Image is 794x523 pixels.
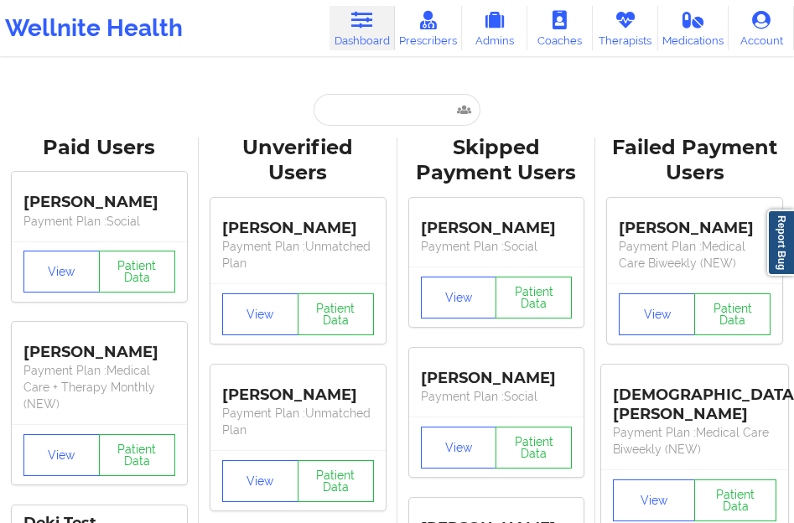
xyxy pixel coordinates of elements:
div: [PERSON_NAME] [222,206,374,238]
button: Patient Data [99,434,175,476]
button: Patient Data [298,293,374,335]
a: Dashboard [330,6,395,50]
div: [PERSON_NAME] [421,206,573,238]
a: Prescribers [395,6,462,50]
button: View [222,460,298,502]
button: View [222,293,298,335]
div: Unverified Users [210,135,386,187]
button: Patient Data [694,479,776,521]
a: Coaches [527,6,593,50]
div: Skipped Payment Users [409,135,584,187]
a: Account [729,6,794,50]
p: Payment Plan : Unmatched Plan [222,405,374,438]
button: Patient Data [694,293,771,335]
div: [DEMOGRAPHIC_DATA][PERSON_NAME] [613,373,776,424]
div: [PERSON_NAME] [23,181,175,213]
div: [PERSON_NAME] [421,356,573,388]
div: [PERSON_NAME] [222,373,374,405]
button: View [421,427,497,469]
a: Admins [462,6,527,50]
p: Payment Plan : Social [421,388,573,405]
button: View [619,293,695,335]
button: Patient Data [496,277,572,318]
a: Report Bug [767,210,794,276]
p: Payment Plan : Medical Care Biweekly (NEW) [613,424,776,458]
button: Patient Data [99,251,175,293]
a: Therapists [593,6,658,50]
div: [PERSON_NAME] [23,330,175,362]
button: View [23,251,100,293]
div: Failed Payment Users [607,135,782,187]
a: Medications [658,6,729,50]
p: Payment Plan : Unmatched Plan [222,238,374,272]
button: View [23,434,100,476]
div: Paid Users [12,135,187,161]
div: [PERSON_NAME] [619,206,771,238]
p: Payment Plan : Medical Care + Therapy Monthly (NEW) [23,362,175,412]
button: Patient Data [298,460,374,502]
p: Payment Plan : Medical Care Biweekly (NEW) [619,238,771,272]
p: Payment Plan : Social [421,238,573,255]
button: Patient Data [496,427,572,469]
button: View [421,277,497,318]
p: Payment Plan : Social [23,213,175,230]
button: View [613,479,695,521]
